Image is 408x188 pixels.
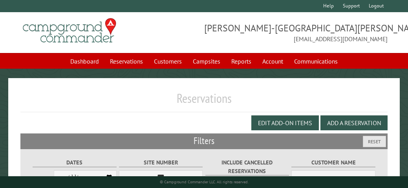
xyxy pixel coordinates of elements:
[20,15,119,46] img: Campground Commander
[149,54,187,69] a: Customers
[66,54,104,69] a: Dashboard
[251,115,319,130] button: Edit Add-on Items
[188,54,225,69] a: Campsites
[205,158,289,175] label: Include Cancelled Reservations
[363,136,386,147] button: Reset
[20,133,388,148] h2: Filters
[258,54,288,69] a: Account
[227,54,256,69] a: Reports
[33,175,53,183] label: From:
[320,115,388,130] button: Add a Reservation
[33,158,116,167] label: Dates
[105,54,148,69] a: Reservations
[291,158,375,167] label: Customer Name
[20,91,388,112] h1: Reservations
[289,54,342,69] a: Communications
[204,22,388,44] span: [PERSON_NAME]-[GEOGRAPHIC_DATA][PERSON_NAME] [EMAIL_ADDRESS][DOMAIN_NAME]
[160,179,249,184] small: © Campground Commander LLC. All rights reserved.
[119,158,203,167] label: Site Number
